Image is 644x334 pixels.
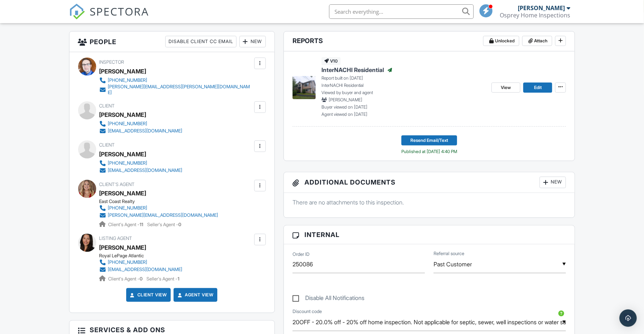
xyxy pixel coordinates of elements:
strong: 11 [140,222,144,227]
a: Agent View [176,291,213,299]
span: Seller's Agent - [147,276,180,282]
span: Client's Agent [99,182,135,187]
div: [PHONE_NUMBER] [108,205,148,211]
a: [PHONE_NUMBER] [99,120,183,127]
p: There are no attachments to this inspection. [293,198,566,206]
div: [PHONE_NUMBER] [108,77,148,83]
div: New [239,36,266,47]
a: [EMAIL_ADDRESS][DOMAIN_NAME] [99,266,183,273]
span: Inspector [99,59,124,65]
a: [PERSON_NAME][EMAIL_ADDRESS][PERSON_NAME][DOMAIN_NAME] [99,84,252,96]
strong: 1 [178,276,180,282]
a: [PHONE_NUMBER] [99,259,183,266]
div: [PHONE_NUMBER] [108,160,148,166]
div: [EMAIL_ADDRESS][DOMAIN_NAME] [108,128,183,134]
div: Disable Client CC Email [165,36,236,47]
span: Client's Agent - [108,276,144,282]
a: [PHONE_NUMBER] [99,77,252,84]
div: Open Intercom Messenger [619,309,637,327]
label: Discount code [293,308,322,315]
span: Client [99,142,115,148]
div: [PERSON_NAME] [518,4,565,12]
span: Client's Agent - [108,222,145,227]
div: [PERSON_NAME] [99,149,146,160]
input: Search everything... [329,4,474,19]
a: [PERSON_NAME] [99,242,146,253]
div: [PERSON_NAME] [99,109,146,120]
div: [PERSON_NAME][EMAIL_ADDRESS][PERSON_NAME][DOMAIN_NAME] [108,84,252,96]
a: SPECTORA [69,10,149,25]
span: Client [99,103,115,109]
a: [EMAIL_ADDRESS][DOMAIN_NAME] [99,127,183,135]
div: [EMAIL_ADDRESS][DOMAIN_NAME] [108,168,183,173]
h3: Internal [284,225,575,244]
span: Listing Agent [99,236,132,241]
div: [PHONE_NUMBER] [108,259,148,265]
a: [PHONE_NUMBER] [99,204,218,212]
a: Client View [129,291,167,299]
span: Seller's Agent - [148,222,182,227]
h3: Additional Documents [284,172,575,193]
a: [PERSON_NAME][EMAIL_ADDRESS][DOMAIN_NAME] [99,212,218,219]
div: Osprey Home Inspections [500,12,571,19]
a: [PHONE_NUMBER] [99,160,183,167]
a: [PERSON_NAME] [99,188,146,199]
label: Order ID [293,251,310,258]
h3: People [69,31,274,52]
strong: 0 [179,222,182,227]
div: [EMAIL_ADDRESS][DOMAIN_NAME] [108,267,183,272]
span: SPECTORA [90,4,149,19]
label: Referral source [434,250,464,257]
div: Royal LePage Atlantic [99,253,188,259]
div: [PERSON_NAME] [99,66,146,77]
div: New [539,177,566,188]
div: East Coast Realty [99,199,224,204]
img: The Best Home Inspection Software - Spectora [69,4,85,20]
div: [PHONE_NUMBER] [108,121,148,127]
label: Disable All Notifications [293,295,364,304]
a: [EMAIL_ADDRESS][DOMAIN_NAME] [99,167,183,174]
div: [PERSON_NAME][EMAIL_ADDRESS][DOMAIN_NAME] [108,212,218,218]
strong: 0 [140,276,143,282]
